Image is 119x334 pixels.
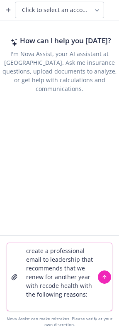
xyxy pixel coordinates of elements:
span: Click to select an account [22,6,87,14]
h2: How can I help you [DATE]? [20,35,111,46]
button: Click to select an account [15,2,104,18]
textarea: create a professional email to leadership that recommends that we renew for another year with rec... [21,243,98,311]
button: Create a new chat [2,3,15,17]
div: Nova Assist can make mistakes. Please verify at your own discretion. [7,316,112,327]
